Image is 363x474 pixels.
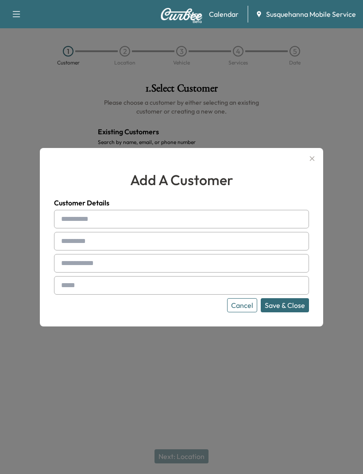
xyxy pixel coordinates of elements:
span: Susquehanna Mobile Service [266,9,356,19]
button: Save & Close [261,298,309,312]
a: MapBeta [188,9,202,19]
img: Curbee Logo [160,8,203,20]
div: Beta [193,18,202,25]
button: Cancel [227,298,257,312]
a: Calendar [209,9,239,19]
h2: add a customer [54,169,309,190]
h4: Customer Details [54,197,309,208]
